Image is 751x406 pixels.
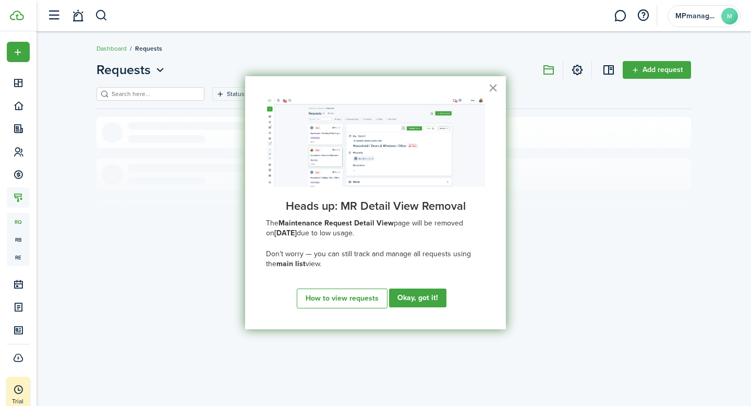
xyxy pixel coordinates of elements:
[227,89,245,99] filter-tag-label: Status
[96,61,151,79] span: Requests
[96,61,167,79] maintenance-header-page-nav: Requests
[212,87,251,101] filter-tag: Open filter
[623,61,691,79] a: Add request
[266,199,485,213] h3: Heads up: MR Detail View Removal
[634,7,652,25] button: Open resource center
[389,289,446,307] button: Okay, got it!
[96,61,167,79] button: Open menu
[68,3,88,29] a: Notifications
[7,42,30,62] button: Open menu
[7,248,30,266] span: re
[297,289,387,308] button: How to view requests
[95,7,108,25] button: Search
[297,228,354,238] span: due to low usage.
[135,44,162,53] span: Requests
[7,213,30,231] span: rq
[12,397,54,406] p: Trial
[96,44,127,53] a: Dashboard
[10,10,24,20] img: TenantCloud
[610,3,630,29] a: Messaging
[276,258,306,269] strong: main list
[274,228,297,238] strong: [DATE]
[266,248,473,270] span: Don’t worry — you can still track and manage all requests using the
[488,79,498,96] button: Close
[109,89,201,99] input: Search here...
[306,258,321,269] span: view.
[266,218,465,239] span: page will be removed on
[278,218,394,229] strong: Maintenance Request Detail View
[721,8,738,25] avatar-text: M
[675,13,717,20] span: MPmanagementpartners
[44,6,64,26] button: Open sidebar
[266,218,278,229] span: The
[7,231,30,248] span: rb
